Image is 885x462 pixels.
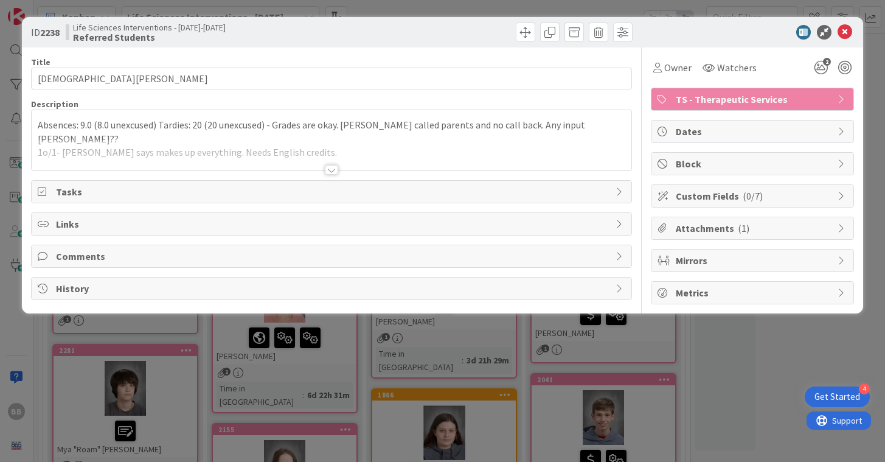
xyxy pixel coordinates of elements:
span: Tasks [56,184,609,199]
span: Mirrors [676,253,831,268]
span: ID [31,25,60,40]
label: Title [31,57,50,68]
div: 4 [859,383,870,394]
span: Life Sciences Interventions - [DATE]-[DATE] [73,23,226,32]
span: ( 0/7 ) [743,190,763,202]
b: 2238 [40,26,60,38]
span: Metrics [676,285,831,300]
span: Dates [676,124,831,139]
span: ( 1 ) [738,222,749,234]
span: History [56,281,609,296]
span: Description [31,99,78,110]
span: Owner [664,60,692,75]
div: Open Get Started checklist, remaining modules: 4 [805,387,870,407]
span: TS - Therapeutic Services [676,92,831,107]
span: Support [26,2,55,16]
span: Block [676,156,831,171]
span: Attachments [676,221,831,236]
input: type card name here... [31,68,631,89]
div: Get Started [814,391,860,403]
span: Links [56,217,609,231]
span: Custom Fields [676,189,831,203]
span: Comments [56,249,609,264]
b: Referred Students [73,32,226,42]
span: 2 [823,58,831,66]
span: Watchers [717,60,757,75]
span: Absences: 9.0 (8.0 unexcused) Tardies: 20 (20 unexcused) - Grades are okay. [PERSON_NAME] called ... [38,119,587,145]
